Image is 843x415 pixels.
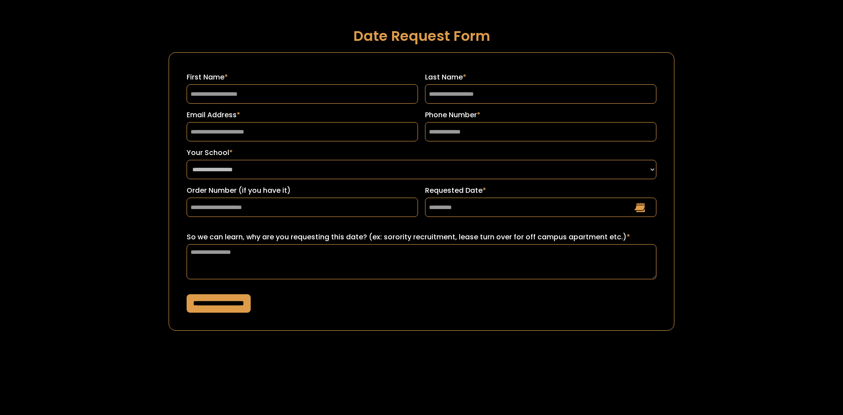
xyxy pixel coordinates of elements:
label: Email Address [187,110,418,120]
label: So we can learn, why are you requesting this date? (ex: sorority recruitment, lease turn over for... [187,232,656,242]
label: Order Number (if you have it) [187,185,418,196]
label: Last Name [425,72,656,83]
label: Phone Number [425,110,656,120]
label: Requested Date [425,185,656,196]
label: First Name [187,72,418,83]
label: Your School [187,148,656,158]
h1: Date Request Form [169,28,674,43]
form: Request a Date Form [169,52,674,331]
